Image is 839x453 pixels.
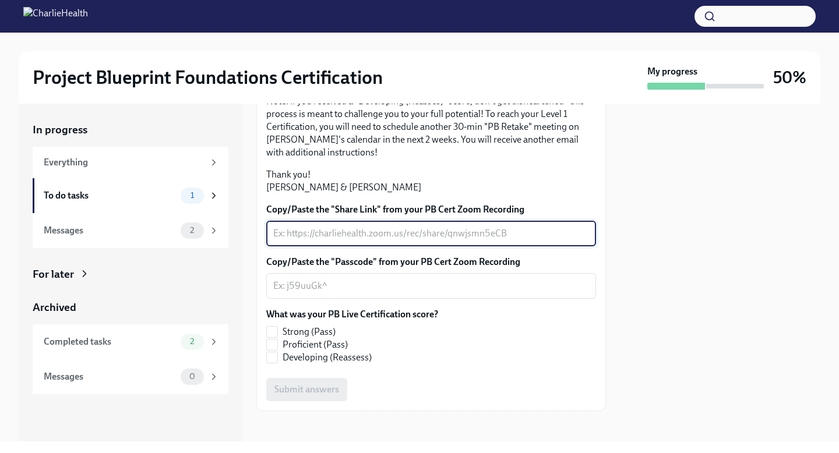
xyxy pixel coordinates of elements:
a: Archived [33,300,228,315]
div: Messages [44,224,176,237]
div: Everything [44,156,204,169]
span: Proficient (Pass) [283,338,348,351]
p: Note: if you received a "Developing (Reasses)" score, don't get disheartened--this process is mea... [266,95,596,159]
span: Developing (Reassess) [283,351,372,364]
div: To do tasks [44,189,176,202]
span: 2 [183,337,201,346]
div: For later [33,267,74,282]
label: What was your PB Live Certification score? [266,308,438,321]
div: Messages [44,370,176,383]
a: Completed tasks2 [33,324,228,359]
strong: My progress [647,65,697,78]
p: Thank you! [PERSON_NAME] & [PERSON_NAME] [266,168,596,194]
a: To do tasks1 [33,178,228,213]
h3: 50% [773,67,806,88]
a: Messages2 [33,213,228,248]
a: In progress [33,122,228,137]
label: Copy/Paste the "Share Link" from your PB Cert Zoom Recording [266,203,596,216]
span: 1 [184,191,201,200]
span: Strong (Pass) [283,325,336,338]
a: Messages0 [33,359,228,394]
span: 2 [183,226,201,235]
h2: Project Blueprint Foundations Certification [33,66,383,89]
a: Everything [33,147,228,178]
div: Completed tasks [44,335,176,348]
label: Copy/Paste the "Passcode" from your PB Cert Zoom Recording [266,256,596,268]
span: 0 [182,372,202,381]
a: For later [33,267,228,282]
img: CharlieHealth [23,7,88,26]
